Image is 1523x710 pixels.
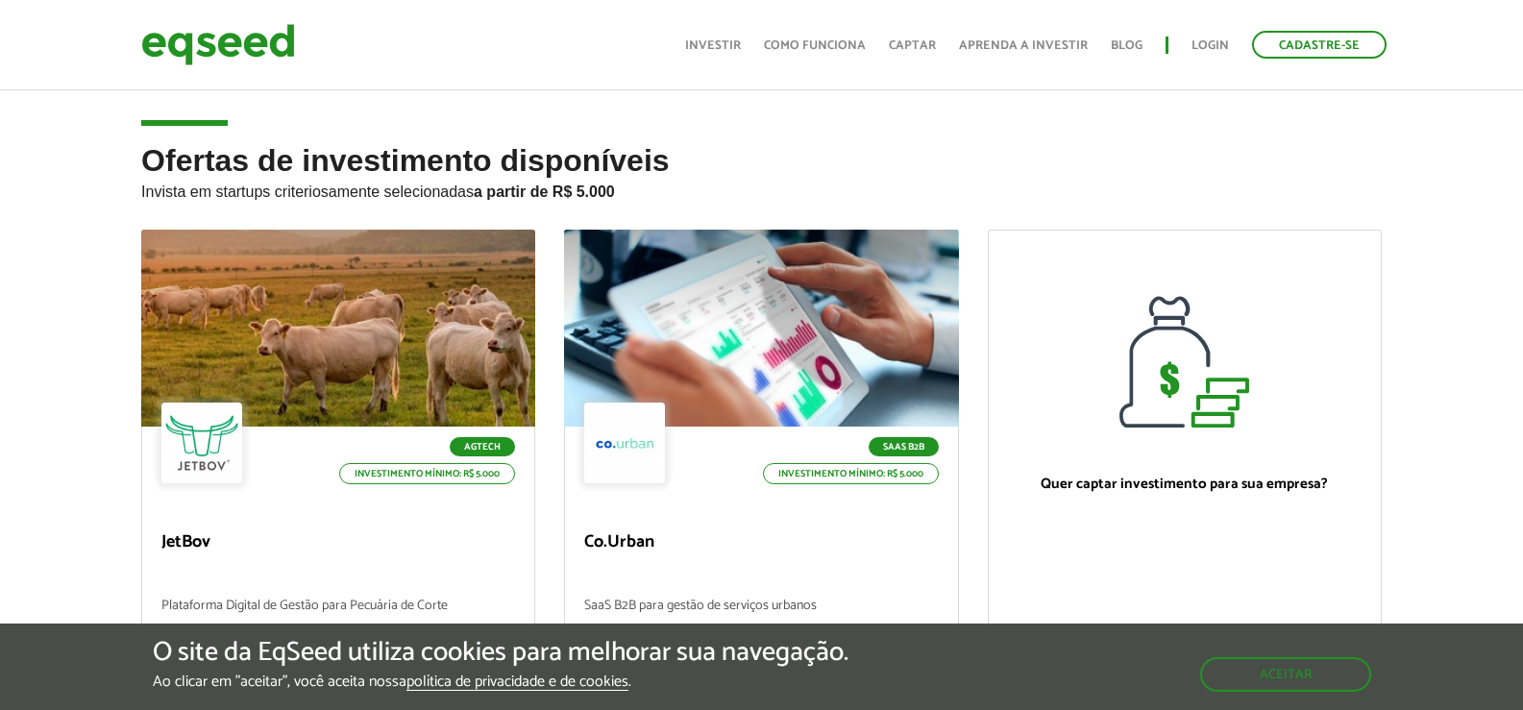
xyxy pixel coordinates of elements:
a: Cadastre-se [1252,31,1387,59]
p: SaaS B2B para gestão de serviços urbanos [584,599,938,656]
p: SaaS B2B [869,437,939,456]
p: Quer captar investimento para sua empresa? [1008,476,1362,493]
h2: Ofertas de investimento disponíveis [141,144,1382,230]
h5: O site da EqSeed utiliza cookies para melhorar sua navegação. [153,638,848,668]
p: Investimento mínimo: R$ 5.000 [339,463,515,484]
p: Ao clicar em "aceitar", você aceita nossa . [153,673,848,691]
p: Plataforma Digital de Gestão para Pecuária de Corte [161,599,515,656]
p: Agtech [450,437,515,456]
p: Co.Urban [584,532,938,553]
button: Aceitar [1200,657,1371,692]
p: Invista em startups criteriosamente selecionadas [141,178,1382,201]
a: Investir [685,39,741,52]
img: EqSeed [141,19,295,70]
a: política de privacidade e de cookies [406,674,628,691]
a: Aprenda a investir [959,39,1088,52]
a: Captar [889,39,936,52]
strong: a partir de R$ 5.000 [474,184,615,200]
a: Blog [1111,39,1142,52]
a: Login [1191,39,1229,52]
p: JetBov [161,532,515,553]
p: Investimento mínimo: R$ 5.000 [763,463,939,484]
a: Como funciona [764,39,866,52]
